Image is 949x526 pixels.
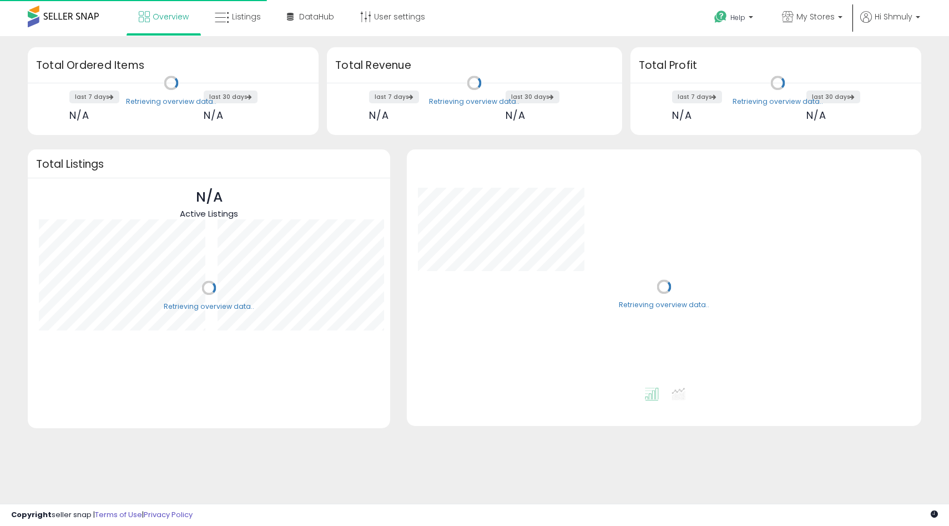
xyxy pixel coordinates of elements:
[232,11,261,22] span: Listings
[875,11,912,22] span: Hi Shmuly
[619,300,709,310] div: Retrieving overview data..
[705,2,764,36] a: Help
[299,11,334,22] span: DataHub
[796,11,835,22] span: My Stores
[730,13,745,22] span: Help
[860,11,920,36] a: Hi Shmuly
[429,97,519,107] div: Retrieving overview data..
[733,97,823,107] div: Retrieving overview data..
[126,97,216,107] div: Retrieving overview data..
[714,10,728,24] i: Get Help
[153,11,189,22] span: Overview
[164,302,254,312] div: Retrieving overview data..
